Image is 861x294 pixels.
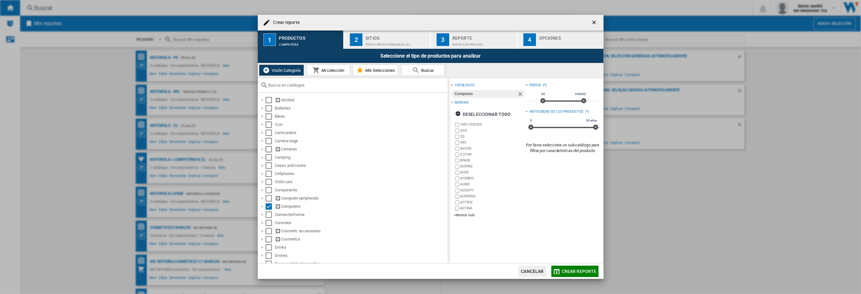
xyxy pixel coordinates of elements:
[455,177,459,181] input: brand.name
[460,170,525,175] label: ACER
[307,65,350,76] button: Mi colección
[525,142,600,154] div: Por favor, seleccione un sub-catálogo para filtrar por características del producto
[574,92,587,97] span: 10000$
[523,33,536,46] div: 4
[275,171,447,177] div: Cellphones
[431,31,517,49] button: 3 Reporte Matriz de precios
[455,141,459,145] input: brand.name
[364,68,395,73] span: Mis Selecciones
[266,236,275,242] md-checkbox: Select
[266,154,275,161] md-checkbox: Select
[266,195,275,201] md-checkbox: Select
[517,91,525,99] ng-md-icon: Quitar
[455,183,459,187] input: brand.name
[455,201,459,205] input: brand.name
[460,128,525,133] label: 3GO
[540,92,546,97] span: 0$
[266,212,275,218] md-checkbox: Select
[353,65,398,76] button: Mis Selecciones
[279,40,341,46] div: Computers
[460,176,525,181] label: ACERBIS
[529,109,583,114] div: Antigüedad de los productos
[263,33,276,46] div: 1
[460,164,525,169] label: ACEPAD
[275,113,447,120] div: Bikes
[275,105,447,111] div: Batteries
[262,66,270,74] img: wiser-icon-white.png
[455,165,459,169] input: brand.name
[266,138,275,144] md-checkbox: Select
[350,33,362,46] div: 2
[266,105,275,111] md-checkbox: Select
[270,68,301,73] span: Visión Categoría
[266,220,275,226] md-checkbox: Select
[266,122,275,128] md-checkbox: Select
[275,244,447,251] div: Drinks
[275,261,447,267] div: Drugs and pharmaceutics
[258,31,344,49] button: 1 Productos Computers
[519,266,546,277] button: Cancelar
[529,118,533,123] span: 0
[455,109,511,120] div: Deseleccionar todo
[455,123,459,127] input: brand.name
[455,90,517,98] div: Computers
[455,189,459,193] input: brand.name
[460,194,525,199] label: ACROPAQ
[266,179,275,185] md-checkbox: Select
[275,212,447,218] div: Connected home
[453,109,513,120] button: Deseleccionar todo
[588,16,601,29] button: getI18NText('BUTTONS.CLOSE_DIALOG')
[266,113,275,120] md-checkbox: Select
[344,31,431,49] button: 2 Sitios Perfil predeterminado (2)
[275,138,447,144] div: Camera bags
[455,83,475,88] div: catálogos
[266,146,275,152] md-checkbox: Select
[591,19,599,27] ng-md-icon: getI18NText('BUTTONS.CLOSE_DIALOG')
[275,236,447,242] div: Cosmetics
[320,68,344,73] span: Mi colección
[460,152,525,157] label: 5 STAR
[460,122,525,127] label: 1001 COQUES
[455,147,459,151] input: brand.name
[266,203,275,210] md-checkbox: Select
[460,146,525,151] label: 4GOOD
[266,130,275,136] md-checkbox: Select
[275,203,447,210] div: Computers
[455,153,459,157] input: brand.name
[585,118,598,123] span: 30 años
[455,129,459,133] input: brand.name
[275,220,447,226] div: Consoles
[266,187,275,193] md-checkbox: Select
[266,244,275,251] md-checkbox: Select
[266,97,275,103] md-checkbox: Select
[270,20,300,26] h4: Crear reporte
[460,158,525,163] label: 8PACK
[275,252,447,259] div: Drones
[275,97,447,103] div: Alcohol
[275,162,447,169] div: Cases and covers
[275,195,447,201] div: Computer peripherals
[420,68,434,73] span: Buscar
[437,33,449,46] div: 3
[455,159,459,163] input: brand.name
[275,122,447,128] div: Cctv
[279,33,341,40] div: Productos
[455,195,459,199] input: brand.name
[455,100,469,105] div: Marcas
[455,135,459,139] input: brand.name
[539,33,601,40] div: Opciones
[460,188,525,193] label: ACOUTO
[266,162,275,169] md-checkbox: Select
[266,228,275,234] md-checkbox: Select
[366,33,428,40] div: Sitios
[518,31,604,49] button: 4 Opciones
[460,206,525,211] label: ACTINA
[460,134,525,139] label: 3Q
[275,179,447,185] div: Child care
[460,200,525,205] label: ACTECK
[275,146,447,152] div: Cameras
[266,252,275,259] md-checkbox: Select
[455,206,459,211] input: brand.name
[266,261,275,267] md-checkbox: Select
[275,130,447,136] div: Camcorders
